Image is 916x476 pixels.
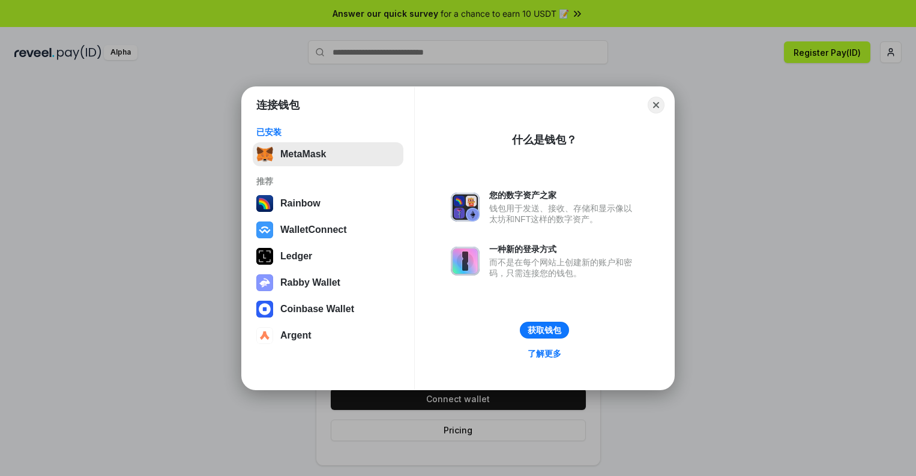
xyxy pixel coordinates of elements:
button: Rabby Wallet [253,271,403,295]
div: 推荐 [256,176,400,187]
div: WalletConnect [280,224,347,235]
div: 已安装 [256,127,400,137]
div: 钱包用于发送、接收、存储和显示像以太坊和NFT这样的数字资产。 [489,203,638,224]
div: 您的数字资产之家 [489,190,638,200]
div: Coinbase Wallet [280,304,354,315]
button: MetaMask [253,142,403,166]
div: 一种新的登录方式 [489,244,638,255]
img: svg+xml,%3Csvg%20width%3D%2228%22%20height%3D%2228%22%20viewBox%3D%220%200%2028%2028%22%20fill%3D... [256,301,273,318]
img: svg+xml,%3Csvg%20fill%3D%22none%22%20height%3D%2233%22%20viewBox%3D%220%200%2035%2033%22%20width%... [256,146,273,163]
div: Rabby Wallet [280,277,340,288]
div: Ledger [280,251,312,262]
button: WalletConnect [253,218,403,242]
div: Rainbow [280,198,321,209]
div: 什么是钱包？ [512,133,577,147]
a: 了解更多 [520,346,568,361]
div: 了解更多 [528,348,561,359]
div: Argent [280,330,312,341]
img: svg+xml,%3Csvg%20width%3D%2228%22%20height%3D%2228%22%20viewBox%3D%220%200%2028%2028%22%20fill%3D... [256,221,273,238]
div: 获取钱包 [528,325,561,336]
button: 获取钱包 [520,322,569,339]
div: 而不是在每个网站上创建新的账户和密码，只需连接您的钱包。 [489,257,638,279]
button: Close [648,97,664,113]
img: svg+xml,%3Csvg%20width%3D%22120%22%20height%3D%22120%22%20viewBox%3D%220%200%20120%20120%22%20fil... [256,195,273,212]
img: svg+xml,%3Csvg%20xmlns%3D%22http%3A%2F%2Fwww.w3.org%2F2000%2Fsvg%22%20fill%3D%22none%22%20viewBox... [451,247,480,276]
img: svg+xml,%3Csvg%20width%3D%2228%22%20height%3D%2228%22%20viewBox%3D%220%200%2028%2028%22%20fill%3D... [256,327,273,344]
div: MetaMask [280,149,326,160]
button: Argent [253,324,403,348]
button: Coinbase Wallet [253,297,403,321]
button: Ledger [253,244,403,268]
button: Rainbow [253,191,403,215]
img: svg+xml,%3Csvg%20xmlns%3D%22http%3A%2F%2Fwww.w3.org%2F2000%2Fsvg%22%20fill%3D%22none%22%20viewBox... [256,274,273,291]
img: svg+xml,%3Csvg%20xmlns%3D%22http%3A%2F%2Fwww.w3.org%2F2000%2Fsvg%22%20fill%3D%22none%22%20viewBox... [451,193,480,221]
h1: 连接钱包 [256,98,300,112]
img: svg+xml,%3Csvg%20xmlns%3D%22http%3A%2F%2Fwww.w3.org%2F2000%2Fsvg%22%20width%3D%2228%22%20height%3... [256,248,273,265]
